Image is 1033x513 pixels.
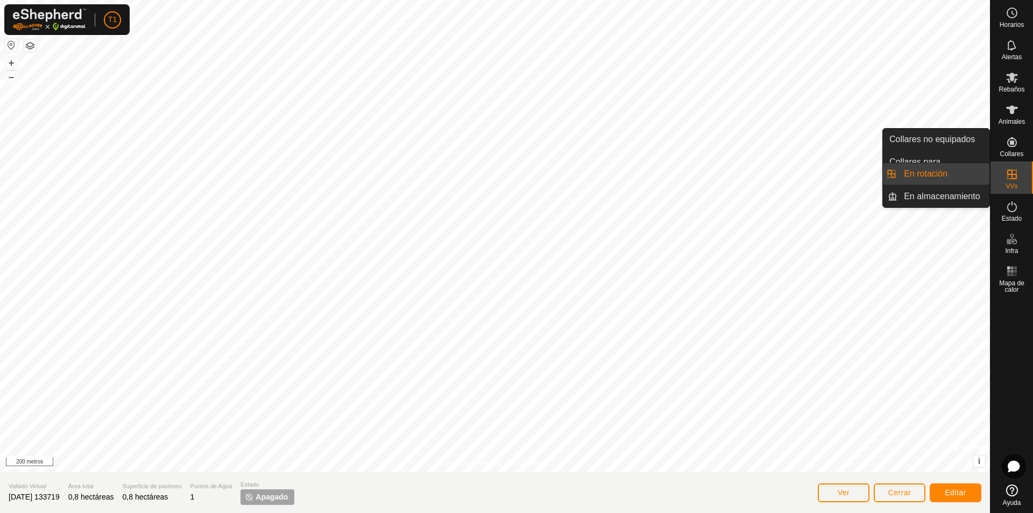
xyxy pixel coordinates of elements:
[978,456,980,466] font: i
[123,493,168,501] font: 0,8 hectáreas
[999,118,1025,125] font: Animales
[1002,215,1022,222] font: Estado
[904,169,947,178] font: En rotación
[256,493,288,501] font: Apagado
[514,458,550,468] a: Contáctanos
[990,480,1033,510] a: Ayuda
[9,493,60,501] font: [DATE] 133719
[888,488,911,497] font: Cerrar
[1000,21,1024,29] font: Horarios
[24,39,37,52] button: Capas del Mapa
[883,163,989,185] li: En rotación
[5,71,18,83] button: –
[973,455,985,467] button: i
[818,483,869,502] button: Ver
[874,483,925,502] button: Cerrar
[190,493,195,501] font: 1
[440,459,501,467] font: Política de Privacidad
[889,135,975,144] font: Collares no equipados
[68,483,94,489] font: Área total
[123,483,182,489] font: Superficie de pastoreo
[13,9,86,31] img: Logotipo de Gallagher
[1000,150,1023,158] font: Collares
[897,186,989,207] a: En almacenamiento
[904,192,980,201] font: En almacenamiento
[838,488,850,497] font: Ver
[9,483,46,489] font: Vallado Virtual
[897,163,989,185] a: En rotación
[1002,53,1022,61] font: Alertas
[514,459,550,467] font: Contáctanos
[190,483,232,489] font: Puntos de Agua
[9,57,15,68] font: +
[883,151,989,186] a: Collares para monitorizar
[999,279,1024,293] font: Mapa de calor
[9,71,14,82] font: –
[999,86,1024,93] font: Rebaños
[440,458,501,468] a: Política de Privacidad
[930,483,981,502] button: Editar
[1005,247,1018,255] font: Infra
[1006,182,1017,190] font: VVs
[245,493,253,501] img: apagar
[108,15,117,24] font: T1
[883,129,989,150] a: Collares no equipados
[945,488,966,497] font: Editar
[5,39,18,52] button: Restablecer mapa
[240,481,259,488] font: Estado
[5,57,18,69] button: +
[889,157,940,179] font: Collares para monitorizar
[883,186,989,207] li: En almacenamiento
[1003,499,1021,507] font: Ayuda
[68,493,114,501] font: 0,8 hectáreas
